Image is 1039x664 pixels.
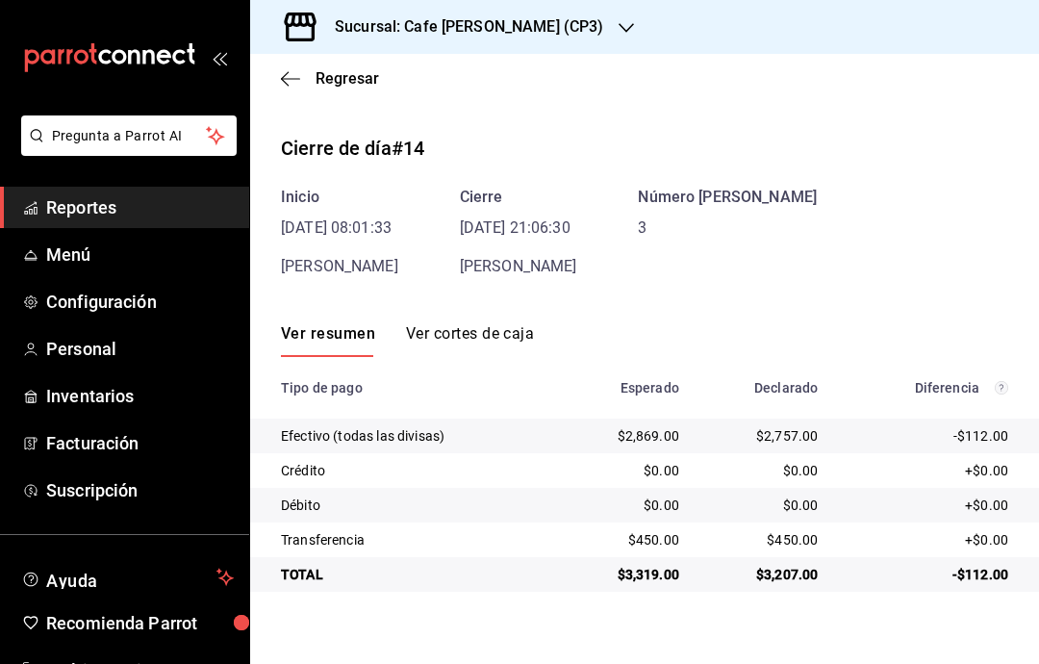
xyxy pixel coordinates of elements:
[460,186,577,209] div: Cierre
[281,426,543,446] div: Efectivo (todas las divisas)
[316,69,379,88] span: Regresar
[710,496,818,515] div: $0.00
[573,496,678,515] div: $0.00
[849,565,1008,584] div: -$112.00
[52,126,207,146] span: Pregunta a Parrot AI
[281,496,543,515] div: Débito
[281,186,398,209] div: Inicio
[995,381,1008,395] svg: Las diferencias pueden surgir si las propinas no están incluidas en el corte o por la configuraci...
[573,461,678,480] div: $0.00
[13,140,237,160] a: Pregunta a Parrot AI
[46,383,234,409] span: Inventarios
[710,380,818,396] div: Declarado
[319,15,603,38] h3: Sucursal: Cafe [PERSON_NAME] (CP3)
[710,461,818,480] div: $0.00
[46,430,234,456] span: Facturación
[849,380,1008,396] div: Diferencia
[849,496,1008,515] div: +$0.00
[573,565,678,584] div: $3,319.00
[281,530,543,549] div: Transferencia
[46,610,234,636] span: Recomienda Parrot
[710,565,818,584] div: $3,207.00
[281,217,398,240] time: [DATE] 08:01:33
[281,69,379,88] button: Regresar
[46,242,234,268] span: Menú
[849,461,1008,480] div: +$0.00
[573,380,678,396] div: Esperado
[46,289,234,315] span: Configuración
[406,324,534,357] button: Ver cortes de caja
[46,566,209,589] span: Ayuda
[710,530,818,549] div: $450.00
[281,380,543,396] div: Tipo de pago
[281,134,424,163] div: Cierre de día # 14
[460,257,577,275] span: [PERSON_NAME]
[638,186,817,209] div: Número [PERSON_NAME]
[460,217,577,240] time: [DATE] 21:06:30
[46,477,234,503] span: Suscripción
[849,530,1008,549] div: +$0.00
[710,426,818,446] div: $2,757.00
[21,115,237,156] button: Pregunta a Parrot AI
[281,461,543,480] div: Crédito
[212,50,227,65] button: open_drawer_menu
[281,565,543,584] div: TOTAL
[281,257,398,275] span: [PERSON_NAME]
[849,426,1008,446] div: -$112.00
[638,217,817,240] time: 3
[281,324,534,357] div: navigation tabs
[46,194,234,220] span: Reportes
[573,530,678,549] div: $450.00
[573,426,678,446] div: $2,869.00
[281,324,375,357] button: Ver resumen
[46,336,234,362] span: Personal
